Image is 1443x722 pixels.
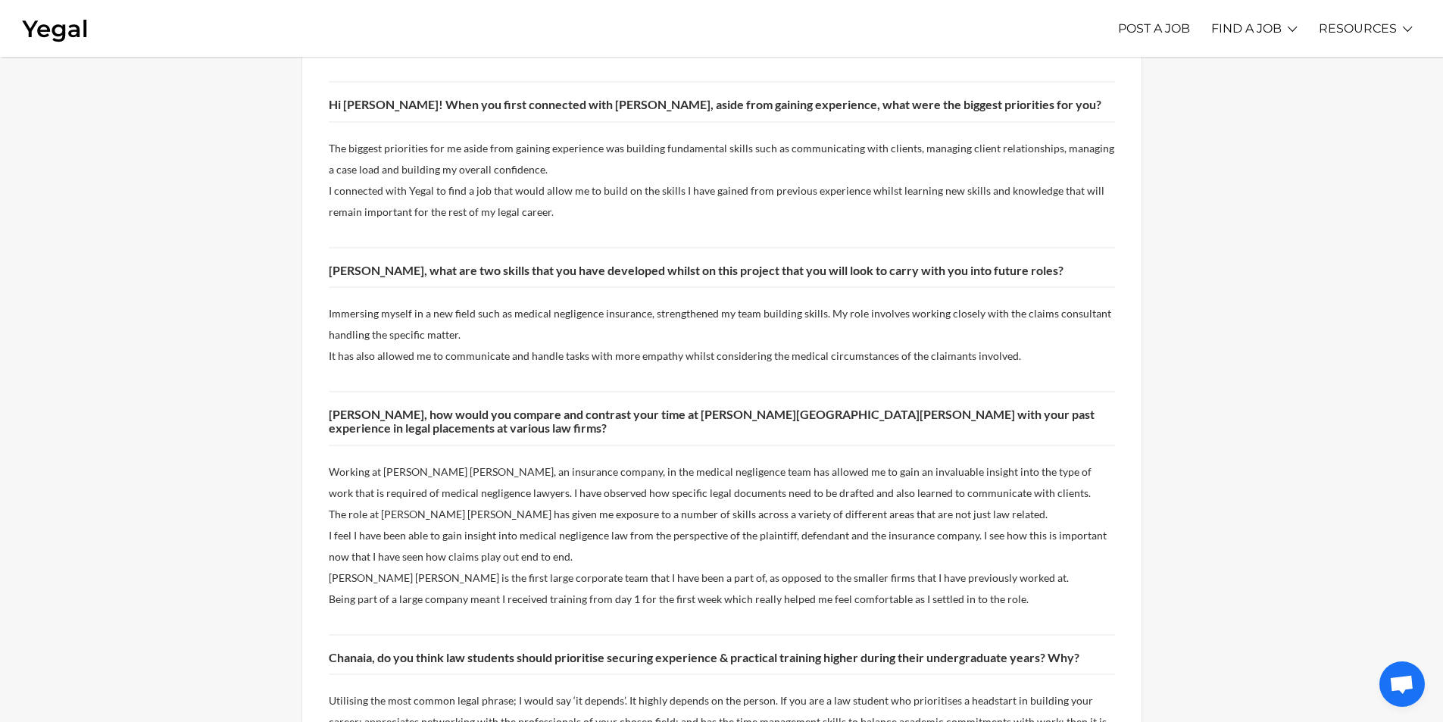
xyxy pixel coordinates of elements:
a: RESOURCES [1319,8,1397,49]
strong: Chanaia, do you think law students should prioritise securing experience & practical training hig... [329,650,1079,664]
strong: [PERSON_NAME], what are two skills that you have developed whilst on this project that you will l... [329,263,1064,277]
a: FIND A JOB [1211,8,1282,49]
p: I connected with Yegal to find a job that would allow me to build on the skills I have gained fro... [329,180,1115,223]
p: [PERSON_NAME] [PERSON_NAME] is the first large corporate team that I have been a part of, as oppo... [329,567,1115,589]
strong: [PERSON_NAME], how would you compare and contrast your time at [PERSON_NAME][GEOGRAPHIC_DATA][PER... [329,407,1095,435]
p: Working at [PERSON_NAME] [PERSON_NAME], an insurance company, in the medical negligence team has ... [329,461,1115,504]
strong: Hi [PERSON_NAME]! When you first connected with [PERSON_NAME], aside from gaining experience, wha... [329,97,1101,111]
p: Immersing myself in a new field such as medical negligence insurance, strengthened my team buildi... [329,303,1115,345]
p: Being part of a large company meant I received training from day 1 for the first week which reall... [329,589,1115,610]
p: The role at [PERSON_NAME] [PERSON_NAME] has given me exposure to a number of skills across a vari... [329,504,1115,525]
p: I feel I have been able to gain insight into medical negligence law from the perspective of the p... [329,525,1115,567]
p: It has also allowed me to communicate and handle tasks with more empathy whilst considering the m... [329,345,1115,367]
p: The biggest priorities for me aside from gaining experience was building fundamental skills such ... [329,138,1115,180]
a: POST A JOB [1118,8,1190,49]
div: Open chat [1379,661,1425,707]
